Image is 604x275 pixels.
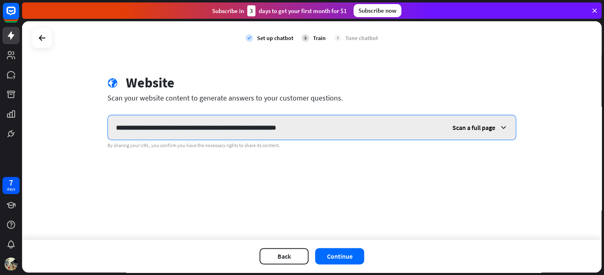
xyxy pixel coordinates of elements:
div: Website [126,74,174,91]
div: Subscribe now [353,4,401,17]
span: Scan a full page [452,123,495,132]
a: 7 days [2,177,20,194]
div: days [7,186,15,192]
div: Set up chatbot [257,34,293,42]
i: globe [107,78,118,88]
div: Train [313,34,326,42]
div: Tune chatbot [345,34,378,42]
div: Subscribe in days to get your first month for $1 [212,5,347,16]
div: 7 [9,179,13,186]
div: 2 [302,34,309,42]
div: By sharing your URL, you confirm you have the necessary rights to share its content. [107,142,516,149]
i: check [246,34,253,42]
button: Continue [315,248,364,264]
div: 3 [334,34,341,42]
button: Back [259,248,309,264]
div: 3 [247,5,255,16]
div: Scan your website content to generate answers to your customer questions. [107,93,516,103]
button: Open LiveChat chat widget [7,3,31,28]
